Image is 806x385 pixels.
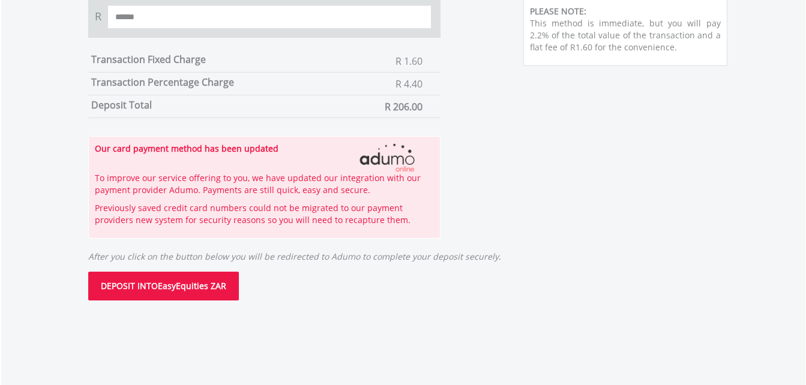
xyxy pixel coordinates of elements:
[88,239,745,263] p: After you click on the button below you will be redirected to Adumo to complete your deposit secu...
[95,143,278,154] strong: Our card payment method has been updated
[333,143,441,172] img: Adumo Logo
[88,272,239,300] button: DEPOSIT INTOEasyEquities ZAR
[530,17,721,53] p: This method is immediate, but you will pay 2.2% of the total value of the transaction and a flat ...
[530,5,586,17] b: PLEASE NOTE:
[385,100,423,113] span: R 206.00
[395,55,423,68] span: R 1.60
[101,280,158,291] span: DEPOSIT INTO
[91,98,152,112] label: Deposit Total
[395,77,423,91] span: R 4.40
[91,76,234,89] label: Transaction Percentage Charge
[95,202,435,226] p: Previously saved credit card numbers could not be migrated to our payment providers new system fo...
[95,172,435,196] p: To improve our service offering to you, we have updated our integration with our payment provider...
[88,5,107,29] span: R
[91,53,206,66] label: Transaction Fixed Charge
